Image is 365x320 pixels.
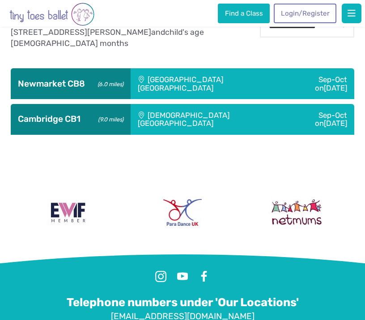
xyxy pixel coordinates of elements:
[174,269,191,285] a: Youtube
[163,199,202,226] img: Para Dance UK
[196,269,212,285] a: Facebook
[324,119,347,128] span: [DATE]
[18,79,123,89] h3: Newmarket CB8
[218,4,270,23] a: Find a Class
[9,2,94,27] img: tiny toes ballet
[131,68,285,99] div: [GEOGRAPHIC_DATA] [GEOGRAPHIC_DATA]
[67,295,299,310] a: Telephone numbers under 'Our Locations'
[286,104,354,135] div: Sep-Oct on
[94,79,123,88] small: (6.0 miles)
[11,28,151,37] span: [STREET_ADDRESS][PERSON_NAME]
[131,104,286,135] div: [DEMOGRAPHIC_DATA][GEOGRAPHIC_DATA]
[11,28,204,48] span: child's age [DEMOGRAPHIC_DATA] months
[274,4,336,23] a: Login/Register
[18,114,123,125] h3: Cambridge CB1
[324,83,347,92] span: [DATE]
[47,199,89,226] img: Encouraging Women Into Franchising
[285,68,354,99] div: Sep-Oct on
[11,27,238,49] p: and
[95,114,123,123] small: (9.0 miles)
[153,269,169,285] a: Instagram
